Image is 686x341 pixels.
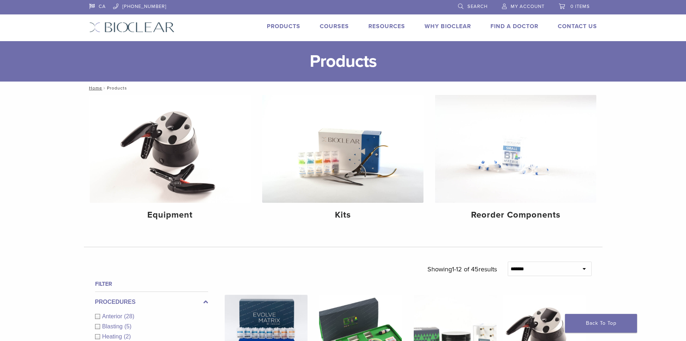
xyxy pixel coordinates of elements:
span: My Account [511,4,544,9]
span: Anterior [102,313,124,319]
a: Reorder Components [435,95,596,226]
a: Resources [368,23,405,30]
span: (2) [124,333,131,340]
span: 0 items [570,4,590,9]
h4: Kits [268,209,418,222]
a: Home [87,86,102,91]
img: Equipment [90,95,251,203]
a: Equipment [90,95,251,226]
a: Back To Top [565,314,637,333]
a: Courses [320,23,349,30]
a: Why Bioclear [425,23,471,30]
span: / [102,86,107,90]
span: Search [467,4,488,9]
label: Procedures [95,298,208,306]
a: Contact Us [558,23,597,30]
a: Find A Doctor [490,23,538,30]
span: Blasting [102,323,125,329]
img: Bioclear [89,22,175,32]
p: Showing results [427,262,497,277]
h4: Reorder Components [441,209,591,222]
h4: Filter [95,280,208,288]
span: 1-12 of 45 [452,265,479,273]
a: Kits [262,95,423,226]
h4: Equipment [95,209,245,222]
span: (5) [124,323,131,329]
span: (28) [124,313,134,319]
img: Reorder Components [435,95,596,203]
span: Heating [102,333,124,340]
nav: Products [84,82,602,95]
img: Kits [262,95,423,203]
a: Products [267,23,300,30]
